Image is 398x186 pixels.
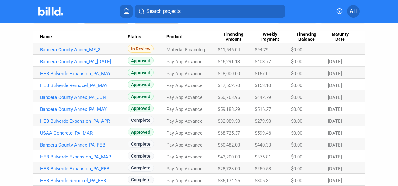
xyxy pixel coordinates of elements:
span: $153.10 [255,83,271,88]
span: $94.79 [255,47,268,53]
span: Weekly Payment [255,32,285,42]
a: HEB Bulverde Expansion_PA_APR [40,118,128,124]
a: HEB Bulverde Expansion_PA_FEB [40,166,128,172]
span: $35,174.25 [218,178,240,183]
div: Product [166,34,218,40]
span: $157.01 [255,71,271,76]
span: $0.00 [291,118,302,124]
span: $68,725.37 [218,130,240,136]
span: AH [350,8,357,15]
span: Complete [128,152,154,160]
span: $306.81 [255,178,271,183]
span: $0.00 [291,106,302,112]
span: Product [166,34,182,40]
a: HEB Bulverde Expansion_PA_MAR [40,154,128,160]
span: Pay App Advance [166,118,202,124]
span: [DATE] [328,130,342,136]
span: $59,188.29 [218,106,240,112]
span: $50,763.95 [218,95,240,100]
span: [DATE] [328,166,342,172]
span: Maturity Date [328,32,353,42]
div: Financing Balance [291,32,328,42]
span: $50,482.00 [218,142,240,148]
span: [DATE] [328,118,342,124]
span: $0.00 [291,47,302,53]
a: HEB Bulverde Remodel_PA_FEB [40,178,128,183]
span: $0.00 [291,154,302,160]
a: Bandera County Annex_MF_3 [40,47,128,53]
span: Approved [128,69,154,76]
span: $0.00 [291,95,302,100]
span: Pay App Advance [166,95,202,100]
span: $18,000.00 [218,71,240,76]
span: Name [40,34,52,40]
span: Approved [128,80,154,88]
span: [DATE] [328,142,342,148]
span: Approved [128,104,154,112]
span: Status [128,34,141,40]
span: $442.79 [255,95,271,100]
a: Bandera County Annex_PA_FEB [40,142,128,148]
span: $599.46 [255,130,271,136]
a: Bandera County Annex_PA_MAY [40,106,128,112]
a: USAA Concrete_PA_MAR [40,130,128,136]
span: $0.00 [291,166,302,172]
span: $0.00 [291,130,302,136]
div: Financing Amount [218,32,254,42]
span: Pay App Advance [166,106,202,112]
div: Weekly Payment [255,32,291,42]
a: HEB Bulverde Expansion_PA_MAY [40,71,128,76]
span: [DATE] [328,178,342,183]
a: HEB Bulverde Remodel_PA_MAY [40,83,128,88]
span: $0.00 [291,178,302,183]
a: Bandera County Annex_PA_[DATE] [40,59,128,65]
span: $28,728.00 [218,166,240,172]
span: Material Financing [166,47,205,53]
span: [DATE] [328,106,342,112]
span: $46,291.13 [218,59,240,65]
span: $32,089.50 [218,118,240,124]
span: $279.90 [255,118,271,124]
span: Pay App Advance [166,178,202,183]
span: $250.58 [255,166,271,172]
span: Pay App Advance [166,71,202,76]
span: Approved [128,92,154,100]
span: [DATE] [328,59,342,65]
span: Complete [128,164,154,172]
span: $376.81 [255,154,271,160]
span: Pay App Advance [166,154,202,160]
span: $440.33 [255,142,271,148]
span: $0.00 [291,71,302,76]
span: $11,546.04 [218,47,240,53]
span: $43,200.00 [218,154,240,160]
span: Complete [128,116,154,124]
span: [DATE] [328,95,342,100]
div: Status [128,34,166,40]
span: [DATE] [328,154,342,160]
span: In Review [128,45,154,53]
span: Financing Balance [291,32,322,42]
a: Bandera County Annex_PA_JUN [40,95,128,100]
span: $17,552.70 [218,83,240,88]
span: Approved [128,57,154,65]
img: Billd Company Logo [38,7,63,16]
span: Pay App Advance [166,130,202,136]
span: Financing Amount [218,32,249,42]
div: Maturity Date [328,32,358,42]
span: [DATE] [328,71,342,76]
span: $516.27 [255,106,271,112]
span: Complete [128,176,154,183]
span: $0.00 [291,83,302,88]
span: Pay App Advance [166,83,202,88]
div: Name [40,34,128,40]
button: Search projects [135,5,285,18]
span: Complete [128,140,154,148]
span: $0.00 [291,59,302,65]
span: $0.00 [291,142,302,148]
span: Approved [128,128,154,136]
span: Pay App Advance [166,166,202,172]
span: Pay App Advance [166,59,202,65]
span: Pay App Advance [166,142,202,148]
span: [DATE] [328,83,342,88]
span: Search projects [146,8,181,15]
